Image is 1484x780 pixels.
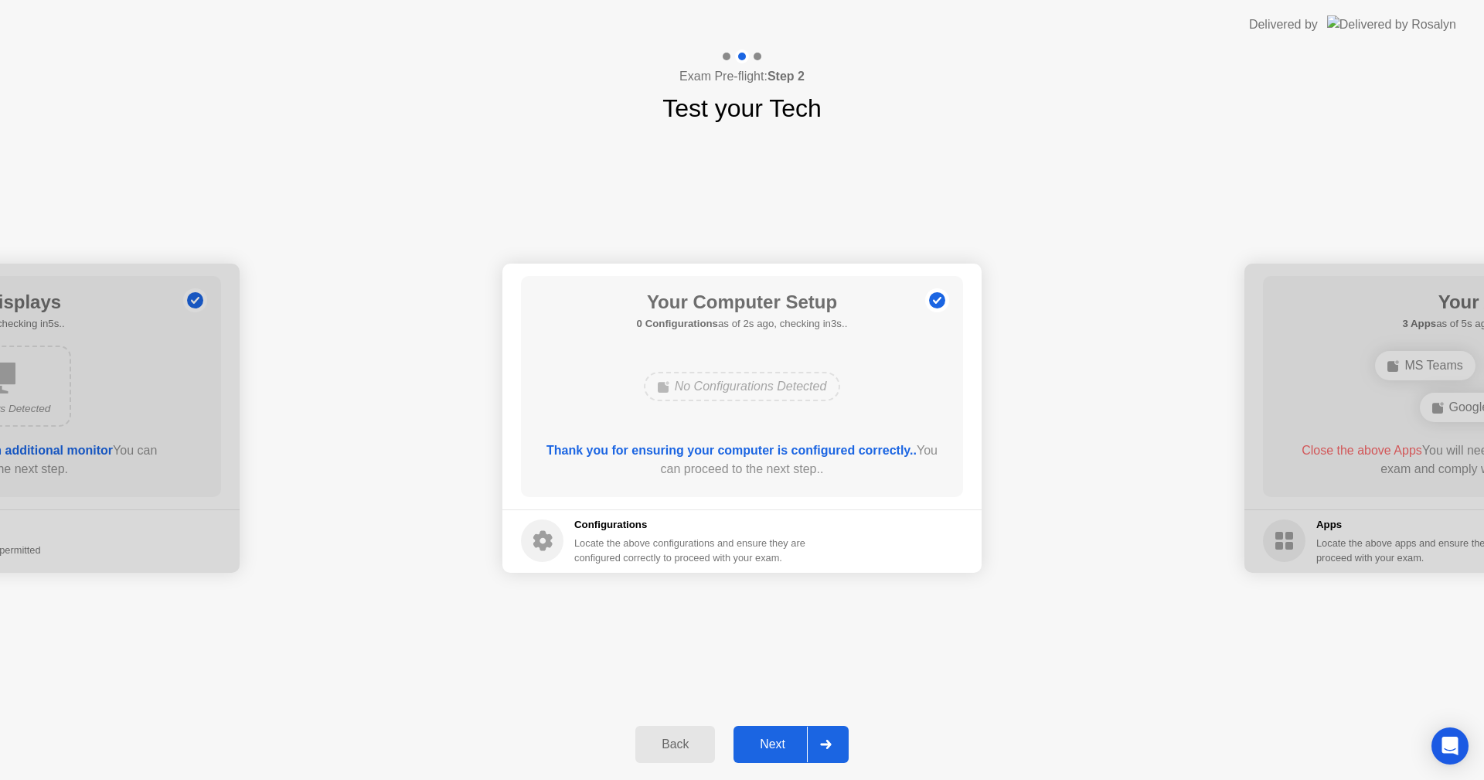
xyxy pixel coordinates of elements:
h4: Exam Pre-flight: [679,67,805,86]
img: Delivered by Rosalyn [1327,15,1456,33]
button: Next [733,726,849,763]
div: Back [640,737,710,751]
h1: Test your Tech [662,90,822,127]
div: Delivered by [1249,15,1318,34]
h5: as of 2s ago, checking in3s.. [637,316,848,332]
button: Back [635,726,715,763]
b: 0 Configurations [637,318,718,329]
div: No Configurations Detected [644,372,841,401]
h1: Your Computer Setup [637,288,848,316]
div: Next [738,737,807,751]
h5: Configurations [574,517,808,533]
b: Thank you for ensuring your computer is configured correctly.. [546,444,917,457]
div: Locate the above configurations and ensure they are configured correctly to proceed with your exam. [574,536,808,565]
b: Step 2 [768,70,805,83]
div: You can proceed to the next step.. [543,441,941,479]
div: Open Intercom Messenger [1431,727,1469,765]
